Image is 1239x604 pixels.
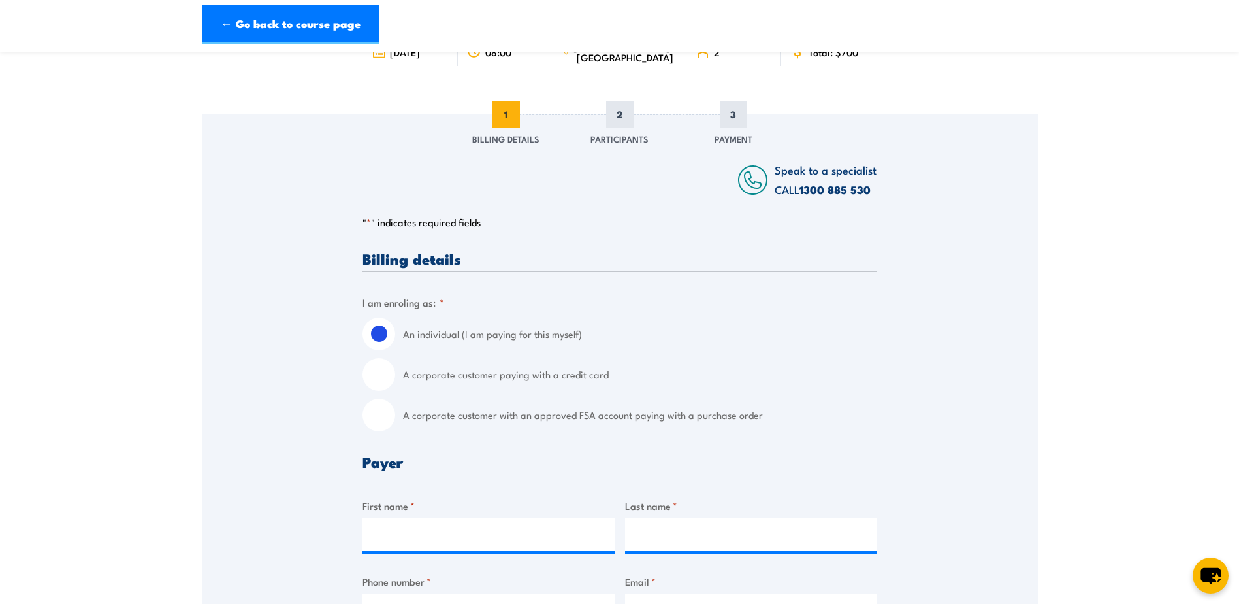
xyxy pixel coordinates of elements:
[362,574,615,589] label: Phone number
[590,132,649,145] span: Participants
[809,46,858,58] span: Total: $700
[492,101,520,128] span: 1
[775,161,877,197] span: Speak to a specialist CALL
[403,358,877,391] label: A corporate customer paying with a credit card
[403,399,877,431] label: A corporate customer with an approved FSA account paying with a purchase order
[390,46,420,58] span: [DATE]
[403,318,877,350] label: An individual (I am paying for this myself)
[714,46,720,58] span: 2
[362,251,877,266] h3: Billing details
[485,46,511,58] span: 08:00
[625,498,877,513] label: Last name
[606,101,634,128] span: 2
[573,41,677,63] span: [GEOGRAPHIC_DATA] - [GEOGRAPHIC_DATA]
[202,5,379,44] a: ← Go back to course page
[799,181,871,198] a: 1300 885 530
[362,454,877,469] h3: Payer
[625,574,877,589] label: Email
[472,132,539,145] span: Billing Details
[362,216,877,229] p: " " indicates required fields
[720,101,747,128] span: 3
[715,132,752,145] span: Payment
[362,295,444,310] legend: I am enroling as:
[362,498,615,513] label: First name
[1193,558,1229,594] button: chat-button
